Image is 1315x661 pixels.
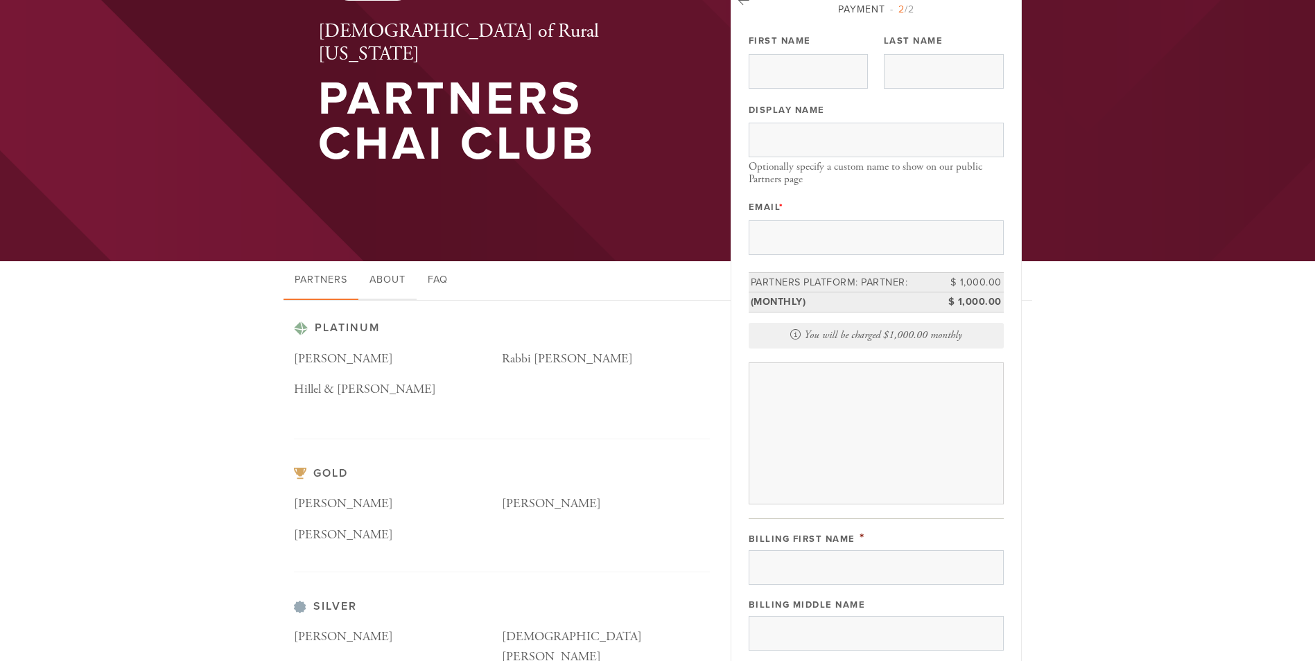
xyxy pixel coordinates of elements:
[749,35,811,47] label: First Name
[749,599,866,610] label: Billing Middle Name
[749,201,784,213] label: Email
[294,468,306,479] img: pp-gold.svg
[294,467,710,480] h3: Gold
[502,494,710,514] p: [PERSON_NAME]
[318,77,686,166] h1: Partners Chai Club
[294,601,306,613] img: pp-silver.svg
[749,292,941,312] td: (monthly)
[417,261,459,300] a: FAQ
[749,272,941,292] td: Partners Platform: Partner:
[294,600,710,613] h3: Silver
[294,495,393,511] span: [PERSON_NAME]
[749,323,1004,349] div: You will be charged $1,000.00 monthly
[749,104,825,116] label: Display Name
[294,380,502,400] p: Hillel & [PERSON_NAME]
[751,368,1000,499] iframe: Secure payment input frame
[941,292,1004,312] td: $ 1,000.00
[860,530,865,545] span: This field is required.
[294,321,308,335] img: pp-platinum.svg
[294,627,502,647] p: [PERSON_NAME]
[358,261,417,300] a: About
[749,534,855,545] label: Billing First Name
[941,272,1004,292] td: $ 1,000.00
[294,321,710,335] h3: Platinum
[294,349,502,369] p: [PERSON_NAME]
[779,202,784,213] span: This field is required.
[318,20,686,67] h2: [DEMOGRAPHIC_DATA] of Rural [US_STATE]
[294,527,393,543] span: [PERSON_NAME]
[749,161,1004,186] div: Optionally specify a custom name to show on our public Partners page
[884,35,943,47] label: Last Name
[284,261,358,300] a: Partners
[502,349,710,369] p: Rabbi [PERSON_NAME]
